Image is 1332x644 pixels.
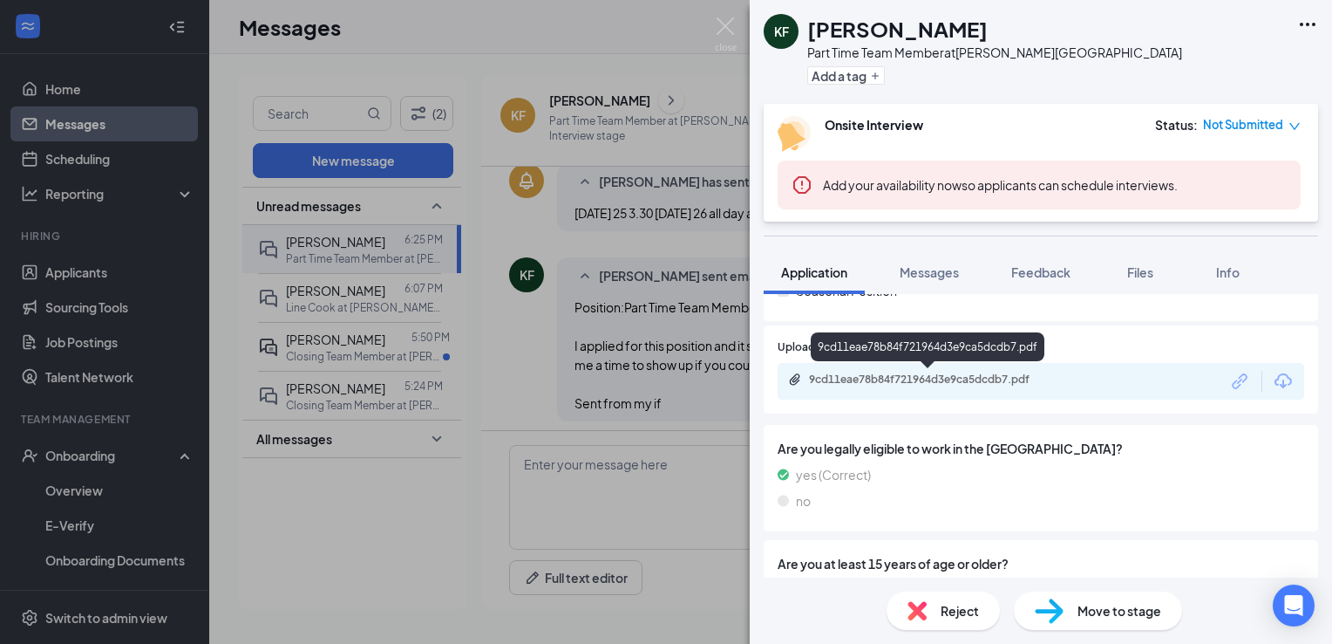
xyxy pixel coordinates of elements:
[870,71,880,81] svg: Plus
[807,44,1182,61] div: Part Time Team Member at [PERSON_NAME][GEOGRAPHIC_DATA]
[1077,601,1161,620] span: Move to stage
[1288,120,1301,133] span: down
[778,339,857,356] span: Upload Resume
[781,264,847,280] span: Application
[1216,264,1240,280] span: Info
[778,439,1304,458] span: Are you legally eligible to work in the [GEOGRAPHIC_DATA]?
[807,66,885,85] button: PlusAdd a tag
[1155,116,1198,134] div: Status :
[823,177,1178,193] span: so applicants can schedule interviews.
[774,23,789,40] div: KF
[1011,264,1070,280] span: Feedback
[825,117,923,133] b: Onsite Interview
[792,175,812,195] svg: Error
[796,465,871,484] span: yes (Correct)
[796,491,811,510] span: no
[900,264,959,280] span: Messages
[788,373,1070,389] a: Paperclip9cd11eae78b84f721964d3e9ca5dcdb7.pdf
[788,373,802,387] svg: Paperclip
[941,601,979,620] span: Reject
[809,373,1053,387] div: 9cd11eae78b84f721964d3e9ca5dcdb7.pdf
[1273,371,1294,392] svg: Download
[1203,116,1283,134] span: Not Submitted
[823,176,962,194] button: Add your availability now
[778,554,1304,573] span: Are you at least 15 years of age or older?
[1229,370,1252,393] svg: Link
[1273,585,1315,627] div: Open Intercom Messenger
[807,14,988,44] h1: [PERSON_NAME]
[1127,264,1153,280] span: Files
[1297,14,1318,35] svg: Ellipses
[811,332,1044,361] div: 9cd11eae78b84f721964d3e9ca5dcdb7.pdf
